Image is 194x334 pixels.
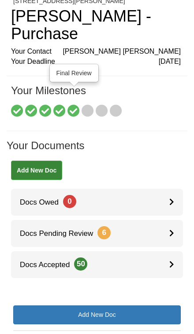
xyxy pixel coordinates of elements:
[11,198,76,206] span: Docs Owed
[7,140,187,160] h1: Your Documents
[13,305,181,324] a: Add New Doc
[63,47,181,57] span: [PERSON_NAME] [PERSON_NAME]
[74,257,87,271] span: 50
[11,161,62,180] a: Add New Doc
[11,189,183,216] a: Docs Owed0
[11,85,181,105] h1: Your Milestones
[159,57,181,67] span: [DATE]
[63,195,76,208] span: 0
[11,251,183,278] a: Docs Accepted50
[11,261,87,269] span: Docs Accepted
[11,47,181,57] div: Your Contact
[11,7,181,42] h1: [PERSON_NAME] - Purchase
[11,229,111,238] span: Docs Pending Review
[50,65,98,81] div: Final Review
[11,57,181,67] div: Your Deadline
[97,226,111,239] span: 6
[11,220,183,247] a: Docs Pending Review6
